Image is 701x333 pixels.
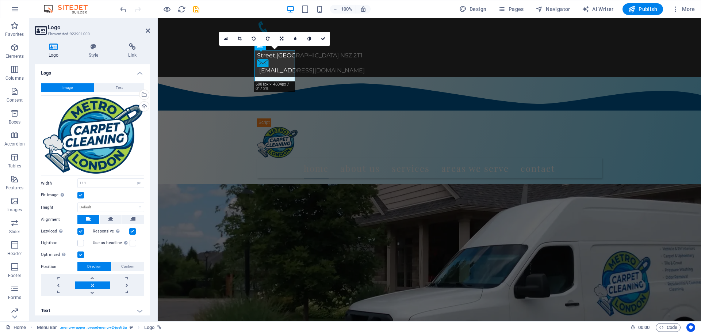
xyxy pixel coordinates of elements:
p: Elements [5,53,24,59]
span: 00 00 [638,323,650,332]
img: Editor Logo [42,5,97,14]
label: Fit image [41,191,77,200]
i: On resize automatically adjust zoom level to fit chosen device. [360,6,367,12]
label: Use as headline [93,239,130,247]
i: This element is a customizable preset [130,325,133,329]
span: Code [659,323,677,332]
p: Images [7,207,22,213]
span: . menu-wrapper .preset-menu-v2-justitia [60,323,127,332]
p: Content [7,97,23,103]
h2: Logo [48,24,150,31]
button: More [669,3,698,15]
p: Favorites [5,31,24,37]
h4: Link [115,43,150,58]
button: Image [41,83,94,92]
button: reload [177,5,186,14]
div: MetroLondonCarpetCleaners-Logo2025-hE86P6suNMmgcQTPP2YpvQ.webp [41,95,144,176]
i: Save (Ctrl+S) [192,5,200,14]
button: undo [119,5,127,14]
h6: Session time [631,323,650,332]
p: Boxes [9,119,21,125]
div: Design (Ctrl+Alt+Y) [456,3,490,15]
i: This element is linked [157,325,161,329]
h4: Text [35,302,150,319]
a: Confirm ( Ctrl ⏎ ) [316,32,330,46]
button: AI Writer [579,3,617,15]
button: Publish [623,3,663,15]
span: Text [116,83,123,92]
span: Design [459,5,487,13]
p: Slider [9,229,20,235]
a: Crop mode [233,32,247,46]
label: Height [41,205,77,209]
button: Pages [495,3,526,15]
button: Text [94,83,144,92]
i: Undo: Fit image (Ctrl+Z) [119,5,127,14]
a: [PHONE_NUMBER] [99,3,438,22]
a: Greyscale [302,32,316,46]
a: Change orientation [275,32,288,46]
p: Accordion [4,141,25,147]
label: Alignment [41,215,77,224]
label: Lazyload [41,227,77,236]
span: : [643,325,644,330]
h3: Element #ed-923901000 [48,31,135,37]
button: Design [456,3,490,15]
label: Optimized [41,250,77,259]
h4: Style [75,43,115,58]
label: Position [41,262,77,271]
span: Pages [498,5,524,13]
span: AI Writer [582,5,614,13]
p: Features [6,185,23,191]
h6: 100% [341,5,353,14]
p: Columns [5,75,24,81]
button: 100% [330,5,356,14]
h4: Logo [35,64,150,77]
nav: breadcrumb [37,323,162,332]
h4: Logo [35,43,75,58]
a: Click to cancel selection. Double-click to open Pages [6,323,26,332]
p: Footer [8,273,21,279]
a: Select files from the file manager, stock photos, or upload file(s) [219,32,233,46]
span: Click to select. Double-click to edit [37,323,57,332]
span: Navigator [536,5,570,13]
p: Header [7,251,22,257]
header: menu and logo [93,94,450,166]
p: Tables [8,163,21,169]
a: Blur [288,32,302,46]
label: Responsive [93,227,129,236]
a: Rotate left 90° [247,32,261,46]
span: Click to select. Double-click to edit [144,323,154,332]
label: Width [41,181,77,185]
button: Usercentrics [686,323,695,332]
button: Navigator [533,3,573,15]
span: More [672,5,695,13]
label: Lightbox [41,239,77,247]
span: Publish [628,5,657,13]
a: Rotate right 90° [261,32,275,46]
button: Click here to leave preview mode and continue editing [162,5,171,14]
button: Custom [111,262,144,271]
button: Direction [77,262,111,271]
button: save [192,5,200,14]
span: Direction [87,262,101,271]
p: Forms [8,295,21,300]
button: Code [656,323,681,332]
span: Custom [121,262,134,271]
span: Image [62,83,73,92]
i: Reload page [177,5,186,14]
